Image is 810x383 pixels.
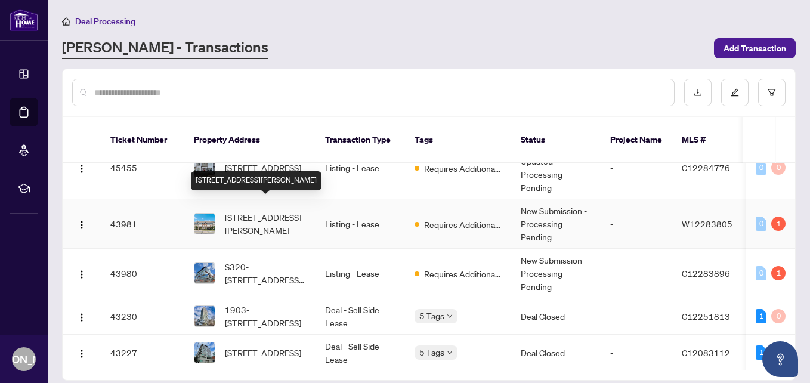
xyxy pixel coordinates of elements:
[194,306,215,326] img: thumbnail-img
[77,313,86,322] img: Logo
[316,199,405,249] td: Listing - Lease
[756,160,766,175] div: 0
[77,164,86,174] img: Logo
[721,79,749,106] button: edit
[684,79,712,106] button: download
[511,249,601,298] td: New Submission - Processing Pending
[225,211,306,237] span: [STREET_ADDRESS][PERSON_NAME]
[225,303,306,329] span: 1903-[STREET_ADDRESS]
[424,218,502,231] span: Requires Additional Docs
[101,335,184,371] td: 43227
[601,335,672,371] td: -
[771,160,786,175] div: 0
[682,218,732,229] span: W12283805
[316,117,405,163] th: Transaction Type
[682,311,730,322] span: C12251813
[316,137,405,199] td: Listing - Lease
[601,298,672,335] td: -
[511,199,601,249] td: New Submission - Processing Pending
[316,298,405,335] td: Deal - Sell Side Lease
[511,298,601,335] td: Deal Closed
[184,117,316,163] th: Property Address
[601,199,672,249] td: -
[72,343,91,362] button: Logo
[191,171,321,190] div: [STREET_ADDRESS][PERSON_NAME]
[72,158,91,177] button: Logo
[424,267,502,280] span: Requires Additional Docs
[101,298,184,335] td: 43230
[194,342,215,363] img: thumbnail-img
[101,117,184,163] th: Ticket Number
[771,266,786,280] div: 1
[77,220,86,230] img: Logo
[194,214,215,234] img: thumbnail-img
[601,249,672,298] td: -
[756,266,766,280] div: 0
[682,268,730,279] span: C12283896
[601,117,672,163] th: Project Name
[10,9,38,31] img: logo
[672,117,744,163] th: MLS #
[77,349,86,359] img: Logo
[419,309,444,323] span: 5 Tags
[62,38,268,59] a: [PERSON_NAME] - Transactions
[756,345,766,360] div: 1
[62,17,70,26] span: home
[756,309,766,323] div: 1
[447,350,453,356] span: down
[419,345,444,359] span: 5 Tags
[77,270,86,279] img: Logo
[762,341,798,377] button: Open asap
[101,137,184,199] td: 45455
[316,335,405,371] td: Deal - Sell Side Lease
[694,88,702,97] span: download
[756,217,766,231] div: 0
[771,309,786,323] div: 0
[75,16,135,27] span: Deal Processing
[225,346,301,359] span: [STREET_ADDRESS]
[101,199,184,249] td: 43981
[447,313,453,319] span: down
[101,249,184,298] td: 43980
[724,39,786,58] span: Add Transaction
[682,162,730,173] span: C12284776
[771,217,786,231] div: 1
[405,117,511,163] th: Tags
[601,137,672,199] td: -
[511,117,601,163] th: Status
[511,335,601,371] td: Deal Closed
[72,307,91,326] button: Logo
[225,260,306,286] span: S320-[STREET_ADDRESS][PERSON_NAME]
[194,263,215,283] img: thumbnail-img
[714,38,796,58] button: Add Transaction
[316,249,405,298] td: Listing - Lease
[194,157,215,178] img: thumbnail-img
[682,347,730,358] span: C12083112
[72,264,91,283] button: Logo
[72,214,91,233] button: Logo
[768,88,776,97] span: filter
[424,162,502,175] span: Requires Additional Docs
[511,137,601,199] td: Information Updated - Processing Pending
[731,88,739,97] span: edit
[758,79,786,106] button: filter
[225,161,301,174] span: [STREET_ADDRESS]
